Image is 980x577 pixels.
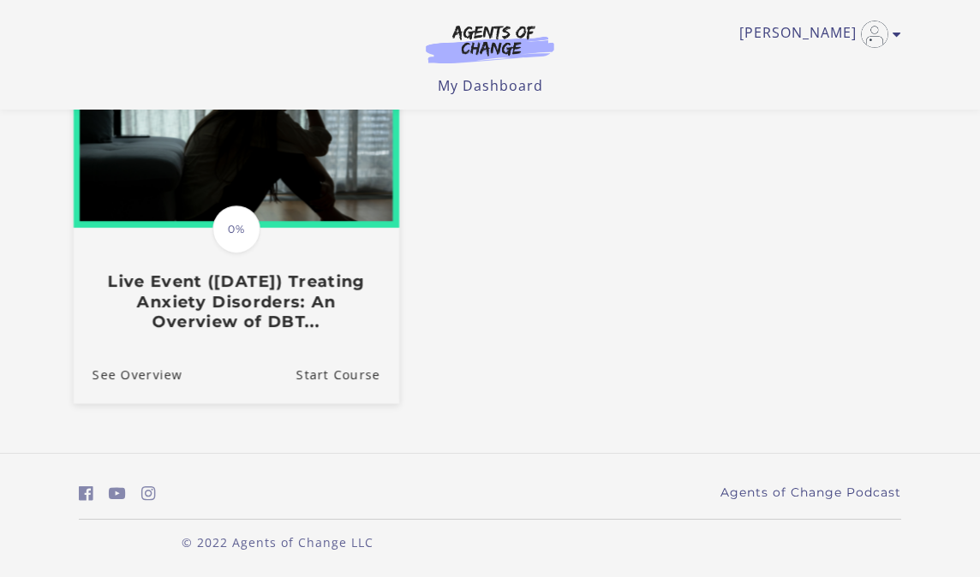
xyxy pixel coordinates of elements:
span: 0% [212,205,260,253]
a: Live Event (8/22/25) Treating Anxiety Disorders: An Overview of DBT...: See Overview [74,346,182,403]
img: Agents of Change Logo [408,24,572,63]
a: https://www.facebook.com/groups/aswbtestprep (Open in a new window) [79,481,93,506]
a: Toggle menu [739,21,893,48]
a: Agents of Change Podcast [720,484,901,502]
i: https://www.youtube.com/c/AgentsofChangeTestPrepbyMeaganMitchell (Open in a new window) [109,485,126,502]
a: Live Event (8/22/25) Treating Anxiety Disorders: An Overview of DBT...: Resume Course [296,346,399,403]
p: © 2022 Agents of Change LLC [79,533,476,551]
h3: Live Event ([DATE]) Treating Anxiety Disorders: An Overview of DBT... [93,272,380,332]
i: https://www.instagram.com/agentsofchangeprep/ (Open in a new window) [141,485,156,502]
i: https://www.facebook.com/groups/aswbtestprep (Open in a new window) [79,485,93,502]
a: https://www.instagram.com/agentsofchangeprep/ (Open in a new window) [141,481,156,506]
a: https://www.youtube.com/c/AgentsofChangeTestPrepbyMeaganMitchell (Open in a new window) [109,481,126,506]
a: My Dashboard [438,76,543,95]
